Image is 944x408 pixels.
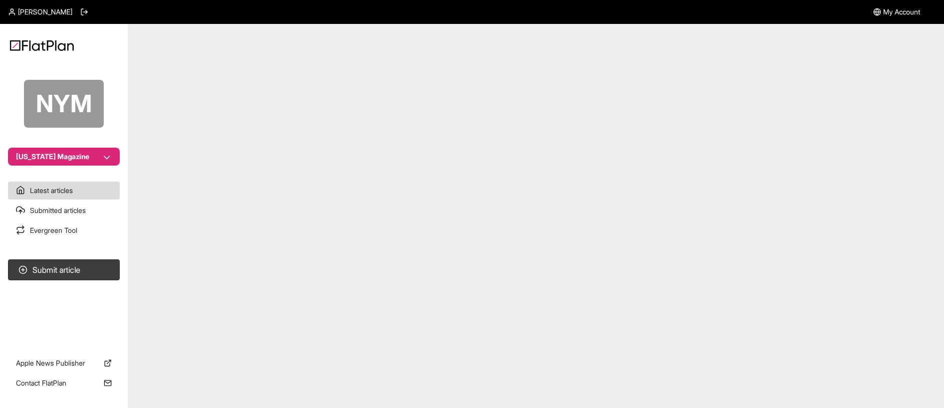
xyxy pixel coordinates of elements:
img: Logo [10,40,74,51]
button: Submit article [8,259,120,280]
a: Evergreen Tool [8,221,120,239]
a: Submitted articles [8,202,120,219]
a: Apple News Publisher [8,354,120,372]
button: [US_STATE] Magazine [8,148,120,166]
a: [PERSON_NAME] [8,7,72,17]
a: Latest articles [8,182,120,200]
div: NYM [24,80,104,128]
a: Contact FlatPlan [8,374,120,392]
span: [PERSON_NAME] [18,7,72,17]
span: My Account [883,7,920,17]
